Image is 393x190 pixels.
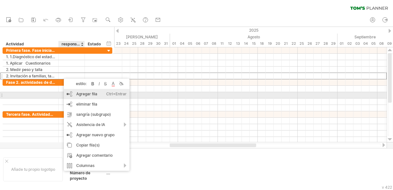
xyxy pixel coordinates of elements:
[64,130,130,140] div: Agregar nuevo grupo
[234,40,242,47] div: Wednesday, 13 August 2025
[266,40,274,47] div: Tuesday, 19 August 2025
[11,167,55,172] font: Añade tu propio logotipo
[242,40,250,47] div: Thursday, 14 August 2025
[170,40,178,47] div: Friday, 1 August 2025
[6,54,55,60] div: 1. 1.Diagnóstico del estado nutricional y formas de alimentación familiar.
[377,40,385,47] div: Monday, 8 September 2025
[146,40,154,47] div: Tuesday, 29 July 2025
[62,41,81,47] div: responsable
[345,40,353,47] div: Tuesday, 2 September 2025
[6,73,55,79] div: 2. Invitación a familias, talleres educativos, pláticas sobre la educación alimenticia saludable.
[70,170,105,181] div: Número de proyecto
[76,91,97,96] font: Agregar fila
[154,40,162,47] div: Wednesday, 30 July 2025
[88,41,102,47] div: Estado
[258,40,266,47] div: Monday, 18 August 2025
[122,40,130,47] div: Thursday, 24 July 2025
[282,40,290,47] div: Thursday, 21 August 2025
[202,40,210,47] div: Thursday, 7 August 2025
[106,154,160,160] div: ....
[250,40,258,47] div: Friday, 15 August 2025
[130,40,138,47] div: Friday, 25 July 2025
[6,60,55,66] div: 1. Aplicar Cuestionarios
[337,40,345,47] div: Monday, 1 September 2025
[76,102,97,107] span: eliminar fila
[178,40,186,47] div: Monday, 4 August 2025
[170,34,337,40] div: August 2025
[6,67,55,73] div: 2. Medir peso y talla
[106,162,160,168] div: ....
[76,112,111,117] font: sangría (subgrupo)
[330,40,337,47] div: Friday, 29 August 2025
[64,150,130,161] div: Agregar comentario
[162,40,170,47] div: Thursday, 31 July 2025
[6,111,55,117] div: Tercera fase. Actividades de concreción
[369,40,377,47] div: Friday, 5 September 2025
[64,140,130,150] div: Copiar fila(s)
[186,40,194,47] div: Tuesday, 5 August 2025
[210,40,218,47] div: Friday, 8 August 2025
[290,40,298,47] div: Friday, 22 August 2025
[361,40,369,47] div: Thursday, 4 September 2025
[114,40,122,47] div: Wednesday, 23 July 2025
[64,161,130,171] div: Columnas
[66,81,90,86] div: estilo:
[64,120,130,130] div: Asistencia de IA
[194,40,202,47] div: Wednesday, 6 August 2025
[6,41,55,47] div: Actividad
[322,40,330,47] div: Thursday, 28 August 2025
[6,47,55,53] div: Primera fase. Fase inicial. (2 meses octubre -noviembre)
[106,89,127,99] div: Ctrl+Entrar
[138,40,146,47] div: Monday, 28 July 2025
[353,40,361,47] div: Wednesday, 3 September 2025
[298,40,306,47] div: Monday, 25 August 2025
[314,40,322,47] div: Wednesday, 27 August 2025
[382,185,392,190] div: v 422
[274,40,282,47] div: Wednesday, 20 August 2025
[218,40,226,47] div: Monday, 11 August 2025
[226,40,234,47] div: Tuesday, 12 August 2025
[6,79,55,85] div: Fase 2. actividades de desarrollo
[106,170,160,176] div: ....
[306,40,314,47] div: Tuesday, 26 August 2025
